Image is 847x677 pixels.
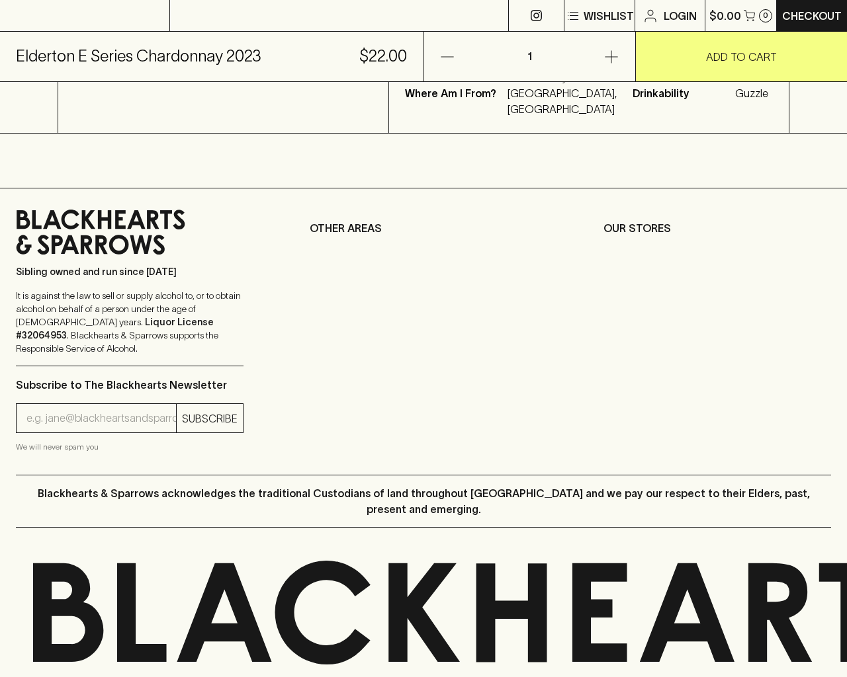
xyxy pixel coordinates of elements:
[16,265,244,278] p: Sibling owned and run since [DATE]
[709,8,741,24] p: $0.00
[26,408,176,429] input: e.g. jane@blackheartsandsparrows.com.au
[636,32,847,81] button: ADD TO CART
[170,8,181,24] p: ⠀
[16,46,261,67] h5: Elderton E Series Chardonnay 2023
[706,49,777,65] p: ADD TO CART
[735,85,773,101] span: Guzzle
[177,404,243,432] button: SUBSCRIBE
[405,85,504,117] p: Where Am I From?
[603,220,831,236] p: OUR STORES
[16,377,244,393] p: Subscribe to The Blackhearts Newsletter
[26,485,821,517] p: Blackhearts & Sparrows acknowledges the traditional Custodians of land throughout [GEOGRAPHIC_DAT...
[664,8,697,24] p: Login
[182,411,238,426] p: SUBSCRIBE
[763,12,768,19] p: 0
[359,46,407,67] h5: $22.00
[513,32,545,81] p: 1
[584,8,634,24] p: Wishlist
[633,85,732,101] span: Drinkability
[782,8,842,24] p: Checkout
[508,85,617,117] p: [GEOGRAPHIC_DATA], [GEOGRAPHIC_DATA]
[310,220,537,236] p: OTHER AREAS
[16,289,244,355] p: It is against the law to sell or supply alcohol to, or to obtain alcohol on behalf of a person un...
[16,440,244,454] p: We will never spam you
